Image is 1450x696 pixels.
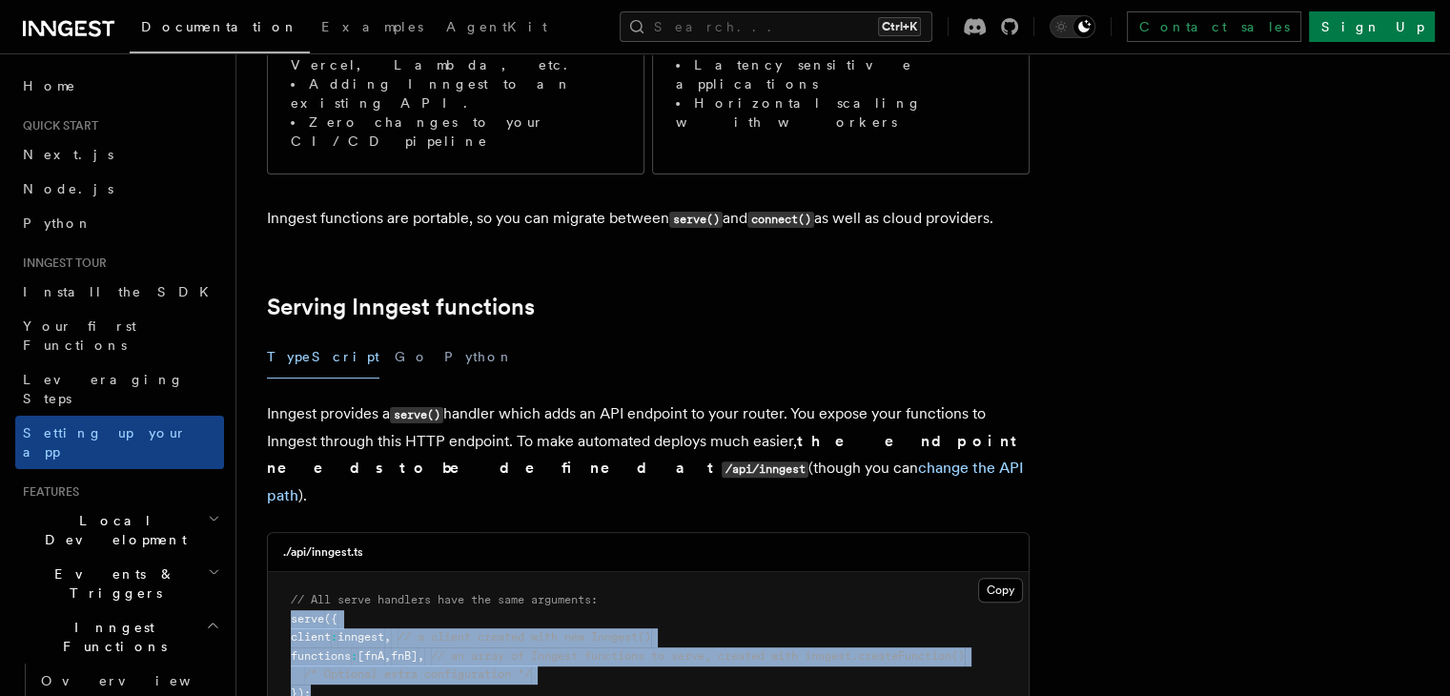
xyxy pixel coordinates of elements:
[435,6,559,51] a: AgentKit
[1127,11,1301,42] a: Contact sales
[390,407,443,423] code: serve()
[291,612,324,625] span: serve
[15,137,224,172] a: Next.js
[15,69,224,103] a: Home
[15,275,224,309] a: Install the SDK
[304,667,531,681] span: /* Optional extra configuration */
[23,284,220,299] span: Install the SDK
[15,172,224,206] a: Node.js
[324,612,337,625] span: ({
[395,336,429,379] button: Go
[446,19,547,34] span: AgentKit
[291,74,621,113] li: Adding Inngest to an existing API.
[267,336,379,379] button: TypeScript
[722,461,808,478] code: /api/inngest
[23,181,113,196] span: Node.js
[23,215,92,231] span: Python
[878,17,921,36] kbd: Ctrl+K
[15,618,206,656] span: Inngest Functions
[15,118,98,133] span: Quick start
[337,630,384,644] span: inngest
[15,416,224,469] a: Setting up your app
[15,256,107,271] span: Inngest tour
[15,610,224,664] button: Inngest Functions
[676,93,1006,132] li: Horizontal scaling with workers
[1050,15,1095,38] button: Toggle dark mode
[291,649,351,663] span: functions
[23,425,187,460] span: Setting up your app
[15,309,224,362] a: Your first Functions
[15,564,208,603] span: Events & Triggers
[1309,11,1435,42] a: Sign Up
[267,205,1030,233] p: Inngest functions are portable, so you can migrate between and as well as cloud providers.
[15,557,224,610] button: Events & Triggers
[41,673,237,688] span: Overview
[267,400,1030,509] p: Inngest provides a handler which adds an API endpoint to your router. You expose your functions t...
[15,503,224,557] button: Local Development
[283,544,363,560] h3: ./api/inngest.ts
[978,578,1023,603] button: Copy
[620,11,932,42] button: Search...Ctrl+K
[384,649,391,663] span: ,
[15,362,224,416] a: Leveraging Steps
[398,630,651,644] span: // a client created with new Inngest()
[15,511,208,549] span: Local Development
[444,336,514,379] button: Python
[351,649,357,663] span: :
[291,593,598,606] span: // All serve handlers have the same arguments:
[15,206,224,240] a: Python
[141,19,298,34] span: Documentation
[291,113,621,151] li: Zero changes to your CI/CD pipeline
[267,294,535,320] a: Serving Inngest functions
[391,649,418,663] span: fnB]
[23,372,184,406] span: Leveraging Steps
[384,630,391,644] span: ,
[418,649,424,663] span: ,
[291,36,621,74] li: Serverless platforms like Vercel, Lambda, etc.
[310,6,435,51] a: Examples
[23,147,113,162] span: Next.js
[321,19,423,34] span: Examples
[676,55,1006,93] li: Latency sensitive applications
[431,649,965,663] span: // an array of Inngest functions to serve, created with inngest.createFunction()
[669,212,723,228] code: serve()
[130,6,310,53] a: Documentation
[747,212,814,228] code: connect()
[23,76,76,95] span: Home
[331,630,337,644] span: :
[291,630,331,644] span: client
[15,484,79,500] span: Features
[23,318,136,353] span: Your first Functions
[357,649,384,663] span: [fnA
